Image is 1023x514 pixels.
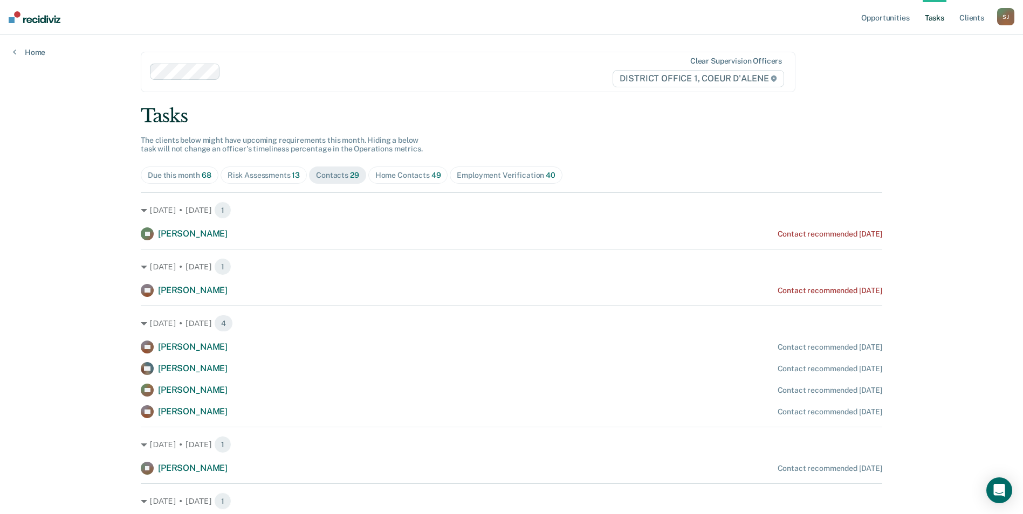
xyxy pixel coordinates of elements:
img: Recidiviz [9,11,60,23]
span: [PERSON_NAME] [158,342,228,352]
span: DISTRICT OFFICE 1, COEUR D'ALENE [613,70,784,87]
div: [DATE] • [DATE] 1 [141,436,882,453]
div: Home Contacts [375,171,441,180]
div: Contact recommended [DATE] [778,364,882,373]
div: Risk Assessments [228,171,300,180]
div: Contact recommended [DATE] [778,230,882,239]
button: SJ [997,8,1014,25]
span: [PERSON_NAME] [158,406,228,416]
div: Contact recommended [DATE] [778,386,882,395]
div: [DATE] • [DATE] 1 [141,492,882,510]
span: The clients below might have upcoming requirements this month. Hiding a below task will not chang... [141,136,423,154]
span: 1 [214,202,231,219]
div: Employment Verification [457,171,555,180]
div: Contact recommended [DATE] [778,343,882,352]
span: 4 [214,315,233,332]
a: Home [13,47,45,57]
span: 49 [431,171,441,179]
div: [DATE] • [DATE] 1 [141,202,882,219]
div: Open Intercom Messenger [986,477,1012,503]
span: 29 [350,171,359,179]
span: 1 [214,258,231,275]
span: [PERSON_NAME] [158,385,228,395]
div: [DATE] • [DATE] 4 [141,315,882,332]
span: 13 [292,171,300,179]
span: 1 [214,436,231,453]
div: S J [997,8,1014,25]
span: 68 [202,171,211,179]
div: Contact recommended [DATE] [778,464,882,473]
div: Contact recommended [DATE] [778,407,882,416]
div: Contacts [316,171,359,180]
div: [DATE] • [DATE] 1 [141,258,882,275]
span: [PERSON_NAME] [158,285,228,295]
span: [PERSON_NAME] [158,463,228,473]
div: Tasks [141,105,882,127]
span: 1 [214,492,231,510]
div: Clear supervision officers [690,57,782,66]
div: Due this month [148,171,211,180]
span: [PERSON_NAME] [158,228,228,239]
span: 40 [546,171,555,179]
span: [PERSON_NAME] [158,363,228,373]
div: Contact recommended [DATE] [778,286,882,295]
